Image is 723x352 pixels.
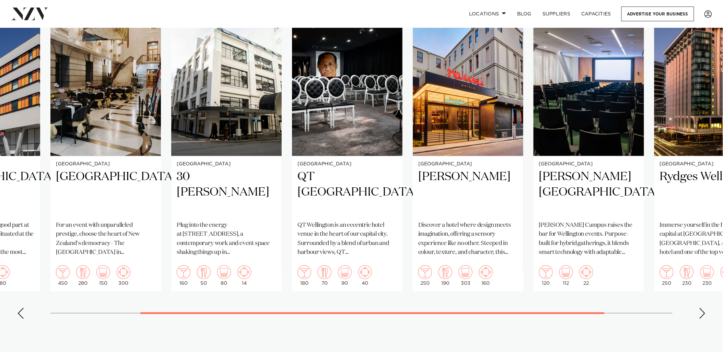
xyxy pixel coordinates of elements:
swiper-slide: 6 / 7 [534,8,644,291]
img: cocktail.png [177,265,190,279]
small: [GEOGRAPHIC_DATA] [418,162,518,167]
swiper-slide: 5 / 7 [413,8,523,291]
a: [GEOGRAPHIC_DATA] [GEOGRAPHIC_DATA] For an event with unparalleled prestige, choose the heart of ... [50,8,161,291]
div: 300 [117,265,130,286]
p: Discover a hotel where design meets imagination, offering a sensory experience like no other. Ste... [418,221,518,257]
img: cocktail.png [539,265,553,279]
div: 303 [459,265,473,286]
a: [GEOGRAPHIC_DATA] [PERSON_NAME] Discover a hotel where design meets imagination, offering a senso... [413,8,523,291]
div: 14 [237,265,251,286]
img: dining.png [197,265,211,279]
img: meeting.png [479,265,493,279]
img: cocktail.png [298,265,311,279]
a: BLOG [512,7,537,21]
div: 280 [76,265,90,286]
img: dining.png [76,265,90,279]
p: For an event with unparalleled prestige, choose the heart of New Zealand's democracy - The [GEOGR... [56,221,155,257]
div: 160 [479,265,493,286]
img: theatre.png [338,265,352,279]
div: 190 [439,265,452,286]
h2: [PERSON_NAME] [418,169,518,215]
div: 250 [418,265,432,286]
div: 50 [197,265,211,286]
img: theatre.png [217,265,231,279]
h2: [GEOGRAPHIC_DATA] [56,169,155,215]
swiper-slide: 2 / 7 [50,8,161,291]
img: theatre.png [559,265,573,279]
img: theatre.png [96,265,110,279]
small: [GEOGRAPHIC_DATA] [298,162,397,167]
a: [GEOGRAPHIC_DATA] 30 [PERSON_NAME] Plug into the energy at [STREET_ADDRESS], a contemporary work ... [171,8,282,291]
img: dining.png [680,265,694,279]
small: [GEOGRAPHIC_DATA] [539,162,639,167]
a: SUPPLIERS [537,7,576,21]
h2: 30 [PERSON_NAME] [177,169,276,215]
img: cocktail.png [660,265,674,279]
swiper-slide: 3 / 7 [171,8,282,291]
img: dining.png [318,265,331,279]
h2: QT [GEOGRAPHIC_DATA] [298,169,397,215]
small: [GEOGRAPHIC_DATA] [177,162,276,167]
div: 90 [338,265,352,286]
div: 230 [680,265,694,286]
a: Advertise your business [621,7,694,21]
swiper-slide: 4 / 7 [292,8,403,291]
img: meeting.png [237,265,251,279]
div: 40 [358,265,372,286]
div: 450 [56,265,70,286]
img: meeting.png [358,265,372,279]
a: Capacities [576,7,617,21]
div: 160 [177,265,190,286]
div: 150 [96,265,110,286]
div: 120 [539,265,553,286]
div: 230 [700,265,714,286]
img: dining.png [439,265,452,279]
a: Locations [464,7,512,21]
div: 80 [217,265,231,286]
p: Plug into the energy at [STREET_ADDRESS], a contemporary work and event space shaking things up i... [177,221,276,257]
div: 180 [298,265,311,286]
p: [PERSON_NAME] Campus raises the bar for Wellington events. Purpose-built for hybrid gatherings, i... [539,221,639,257]
img: meeting.png [580,265,593,279]
img: theatre.png [700,265,714,279]
p: QT Wellington is an eccentric hotel venue in the heart of our capital city. Surrounded by a blend... [298,221,397,257]
img: nzv-logo.png [11,8,48,20]
img: cocktail.png [418,265,432,279]
a: [GEOGRAPHIC_DATA] [PERSON_NAME][GEOGRAPHIC_DATA] [PERSON_NAME] Campus raises the bar for Wellingt... [534,8,644,291]
div: 70 [318,265,331,286]
div: 112 [559,265,573,286]
div: 250 [660,265,674,286]
img: theatre.png [459,265,473,279]
a: [GEOGRAPHIC_DATA] QT [GEOGRAPHIC_DATA] QT Wellington is an eccentric hotel venue in the heart of ... [292,8,403,291]
img: meeting.png [117,265,130,279]
small: [GEOGRAPHIC_DATA] [56,162,155,167]
img: cocktail.png [56,265,70,279]
h2: [PERSON_NAME][GEOGRAPHIC_DATA] [539,169,639,215]
div: 22 [580,265,593,286]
